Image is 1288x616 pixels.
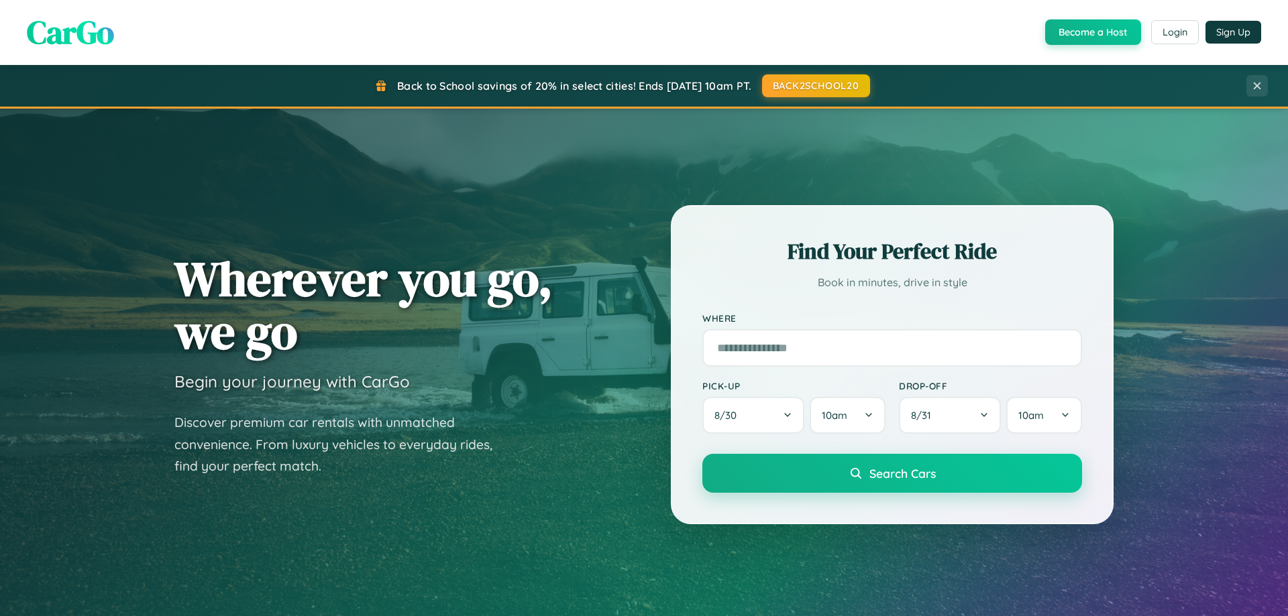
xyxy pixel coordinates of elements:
button: Sign Up [1205,21,1261,44]
button: 8/30 [702,397,804,434]
button: 8/31 [899,397,1001,434]
label: Drop-off [899,380,1082,391]
button: BACK2SCHOOL20 [762,74,870,97]
p: Discover premium car rentals with unmatched convenience. From luxury vehicles to everyday rides, ... [174,412,510,477]
button: 10am [1006,397,1082,434]
span: 10am [1018,409,1044,422]
label: Pick-up [702,380,885,391]
label: Where [702,312,1082,324]
p: Book in minutes, drive in style [702,273,1082,292]
span: 8 / 30 [714,409,743,422]
button: Search Cars [702,454,1082,493]
span: Back to School savings of 20% in select cities! Ends [DATE] 10am PT. [397,79,751,93]
button: Become a Host [1045,19,1141,45]
span: Search Cars [869,466,936,481]
button: Login [1151,20,1199,44]
button: 10am [810,397,885,434]
h3: Begin your journey with CarGo [174,371,410,391]
span: CarGo [27,10,114,54]
span: 10am [822,409,847,422]
h2: Find Your Perfect Ride [702,237,1082,266]
span: 8 / 31 [911,409,938,422]
h1: Wherever you go, we go [174,252,553,358]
